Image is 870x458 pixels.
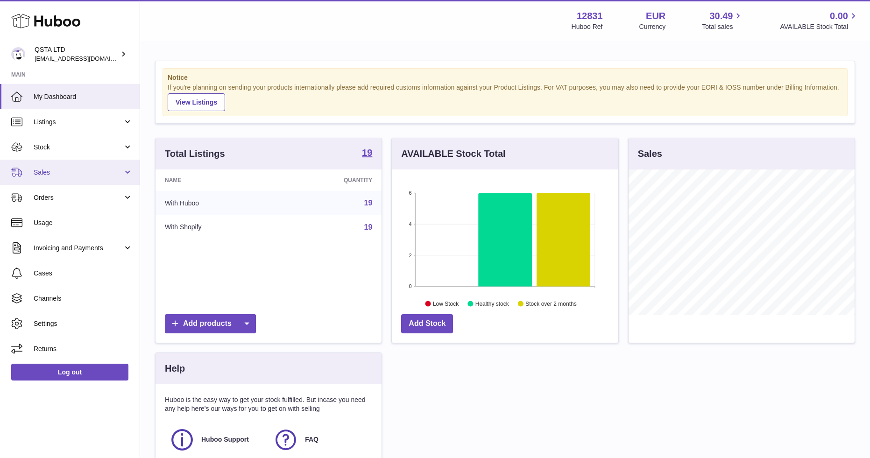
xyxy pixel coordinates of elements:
[409,221,412,227] text: 4
[646,10,665,22] strong: EUR
[577,10,603,22] strong: 12831
[156,191,277,215] td: With Huboo
[362,148,372,157] strong: 19
[409,190,412,196] text: 6
[780,22,859,31] span: AVAILABLE Stock Total
[34,244,123,253] span: Invoicing and Payments
[34,294,133,303] span: Channels
[168,73,842,82] strong: Notice
[34,319,133,328] span: Settings
[638,148,662,160] h3: Sales
[11,47,25,61] img: rodcp10@gmail.com
[526,300,577,307] text: Stock over 2 months
[409,283,412,289] text: 0
[156,215,277,240] td: With Shopify
[170,427,264,452] a: Huboo Support
[362,148,372,159] a: 19
[34,92,133,101] span: My Dashboard
[34,193,123,202] span: Orders
[572,22,603,31] div: Huboo Ref
[34,269,133,278] span: Cases
[702,22,743,31] span: Total sales
[168,93,225,111] a: View Listings
[401,148,505,160] h3: AVAILABLE Stock Total
[201,435,249,444] span: Huboo Support
[34,345,133,353] span: Returns
[639,22,666,31] div: Currency
[11,364,128,380] a: Log out
[165,314,256,333] a: Add products
[433,300,459,307] text: Low Stock
[830,10,848,22] span: 0.00
[34,118,123,127] span: Listings
[305,435,318,444] span: FAQ
[702,10,743,31] a: 30.49 Total sales
[273,427,368,452] a: FAQ
[165,148,225,160] h3: Total Listings
[409,252,412,258] text: 2
[277,169,382,191] th: Quantity
[364,223,373,231] a: 19
[35,45,119,63] div: QSTA LTD
[165,362,185,375] h3: Help
[401,314,453,333] a: Add Stock
[34,143,123,152] span: Stock
[780,10,859,31] a: 0.00 AVAILABLE Stock Total
[156,169,277,191] th: Name
[34,218,133,227] span: Usage
[364,199,373,207] a: 19
[168,83,842,111] div: If you're planning on sending your products internationally please add required customs informati...
[475,300,509,307] text: Healthy stock
[165,395,372,413] p: Huboo is the easy way to get your stock fulfilled. But incase you need any help here's our ways f...
[35,55,137,62] span: [EMAIL_ADDRESS][DOMAIN_NAME]
[709,10,733,22] span: 30.49
[34,168,123,177] span: Sales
